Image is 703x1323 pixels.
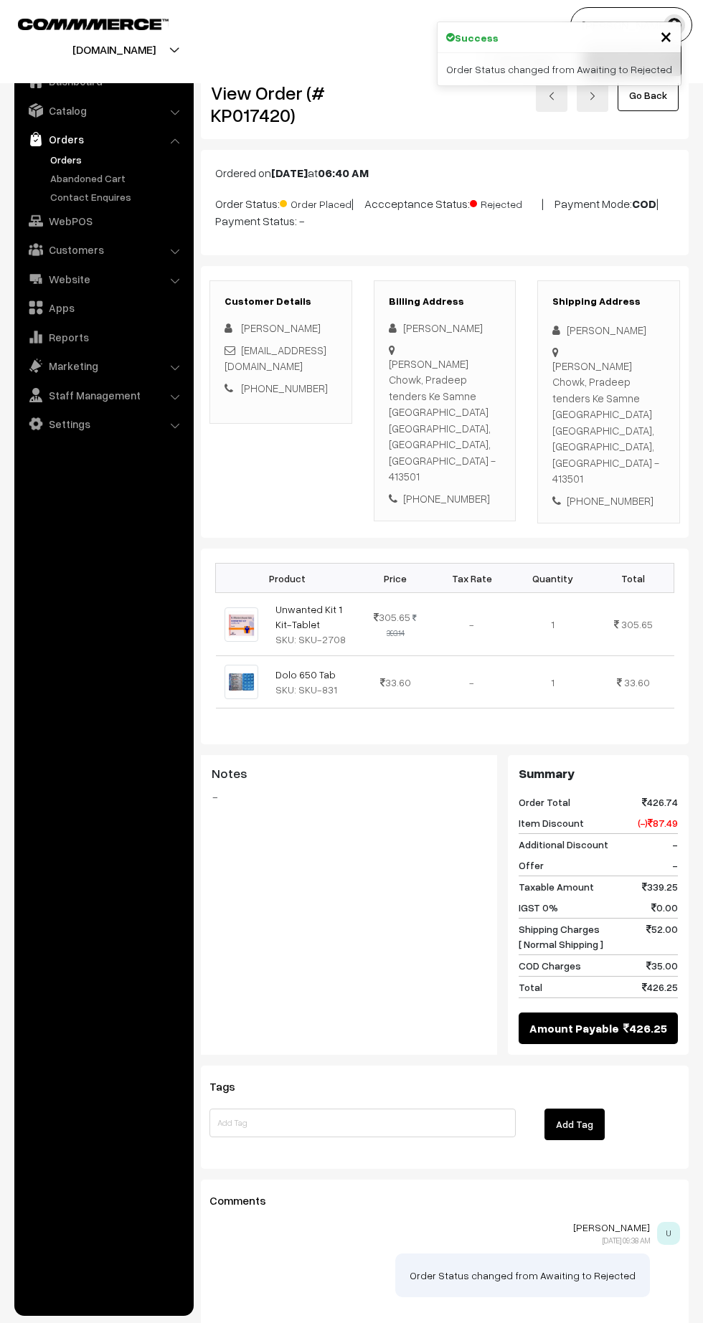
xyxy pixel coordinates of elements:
span: 305.65 [621,618,653,630]
h3: Summary [519,766,678,782]
td: - [432,593,512,656]
span: 426.74 [642,795,678,810]
div: [PERSON_NAME] Chowk, Pradeep tenders Ke Samne [GEOGRAPHIC_DATA] [GEOGRAPHIC_DATA], [GEOGRAPHIC_DA... [389,356,501,485]
p: [PERSON_NAME] [209,1222,650,1233]
span: Taxable Amount [519,879,594,894]
button: [PERSON_NAME] [570,7,692,43]
h3: Customer Details [225,295,337,308]
strike: 393.14 [387,613,417,637]
b: COD [632,196,656,211]
a: COMMMERCE [18,14,143,32]
span: Amount Payable [529,1020,619,1037]
span: 426.25 [642,980,678,995]
a: Dolo 650 Tab [275,668,336,681]
span: Total [519,980,542,995]
a: Staff Management [18,382,189,408]
span: - [672,837,678,852]
span: 33.60 [380,676,411,688]
span: (-) 87.49 [638,815,678,830]
h3: Shipping Address [552,295,665,308]
a: Catalog [18,98,189,123]
span: 1 [551,676,555,688]
img: COMMMERCE [18,19,169,29]
span: Rejected [470,193,542,212]
span: - [672,858,678,873]
a: WebPOS [18,208,189,234]
td: - [432,656,512,708]
th: Quantity [512,564,593,593]
p: Ordered on at [215,164,674,181]
span: Offer [519,858,544,873]
a: Go Back [618,80,679,111]
img: left-arrow.png [547,92,556,100]
button: [DOMAIN_NAME] [22,32,206,67]
img: 1000345554.jpg [225,665,258,698]
span: Order Total [519,795,570,810]
div: SKU: SKU-2708 [275,632,351,647]
a: Reports [18,324,189,350]
a: Unwanted Kit 1 Kit-Tablet [275,603,342,630]
span: 35.00 [646,958,678,973]
th: Total [593,564,674,593]
a: Settings [18,411,189,437]
div: [PERSON_NAME] [389,320,501,336]
button: Add Tag [544,1109,605,1140]
div: SKU: SKU-831 [275,682,351,697]
blockquote: - [212,788,486,805]
a: Orders [18,126,189,152]
span: 52.00 [646,921,678,952]
span: 0.00 [651,900,678,915]
span: 1 [551,618,555,630]
th: Product [216,564,359,593]
a: Marketing [18,353,189,379]
span: 339.25 [642,879,678,894]
div: [PERSON_NAME] Chowk, Pradeep tenders Ke Samne [GEOGRAPHIC_DATA] [GEOGRAPHIC_DATA], [GEOGRAPHIC_DA... [552,358,665,487]
img: user [664,14,685,36]
a: Customers [18,237,189,262]
p: Order Status: | Accceptance Status: | Payment Mode: | Payment Status: - [215,193,674,229]
span: × [660,22,672,49]
a: Abandoned Cart [47,171,189,186]
span: [DATE] 09:38 AM [603,1236,650,1245]
div: [PERSON_NAME] [552,322,665,338]
p: Order Status changed from Awaiting to Rejected [410,1268,636,1283]
span: [PERSON_NAME] [241,321,321,334]
strong: Success [455,30,499,45]
span: 426.25 [623,1020,667,1037]
img: UNWANTED KIT.jpeg [225,607,258,641]
a: Orders [47,152,189,167]
a: [EMAIL_ADDRESS][DOMAIN_NAME] [225,343,326,373]
span: Comments [209,1193,283,1208]
h2: View Order (# KP017420) [211,82,352,126]
span: Item Discount [519,815,584,830]
th: Price [359,564,432,593]
a: Website [18,266,189,292]
span: 305.65 [374,611,410,623]
b: [DATE] [271,166,308,180]
span: Shipping Charges [ Normal Shipping ] [519,921,603,952]
div: [PHONE_NUMBER] [389,490,501,507]
input: Add Tag [209,1109,516,1137]
a: Contact Enquires [47,189,189,204]
b: 06:40 AM [318,166,369,180]
span: COD Charges [519,958,581,973]
h3: Notes [212,766,486,782]
div: Order Status changed from Awaiting to Rejected [438,53,681,85]
img: right-arrow.png [588,92,597,100]
h3: Billing Address [389,295,501,308]
div: [PHONE_NUMBER] [552,493,665,509]
span: 33.60 [624,676,650,688]
span: Order Placed [280,193,351,212]
span: IGST 0% [519,900,558,915]
button: Close [660,25,672,47]
a: [PHONE_NUMBER] [241,381,328,394]
span: Additional Discount [519,837,608,852]
th: Tax Rate [432,564,512,593]
a: Apps [18,295,189,321]
span: U [657,1222,680,1245]
span: Tags [209,1079,253,1094]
